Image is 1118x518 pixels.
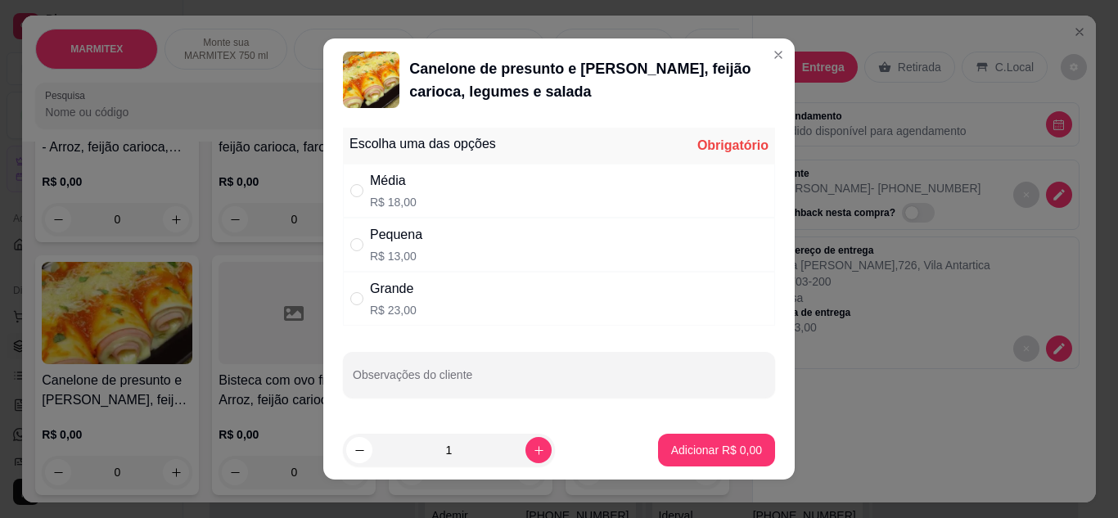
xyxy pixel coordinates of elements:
[671,442,762,458] p: Adicionar R$ 0,00
[353,373,765,390] input: Observações do cliente
[409,57,775,103] div: Canelone de presunto e [PERSON_NAME], feijão carioca, legumes e salada
[525,437,552,463] button: increase-product-quantity
[370,248,422,264] p: R$ 13,00
[658,434,775,466] button: Adicionar R$ 0,00
[370,279,417,299] div: Grande
[349,134,496,154] div: Escolha uma das opções
[346,437,372,463] button: decrease-product-quantity
[370,225,422,245] div: Pequena
[370,302,417,318] p: R$ 23,00
[343,52,399,108] img: product-image
[370,171,417,191] div: Média
[765,42,791,68] button: Close
[370,194,417,210] p: R$ 18,00
[697,136,769,155] div: Obrigatório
